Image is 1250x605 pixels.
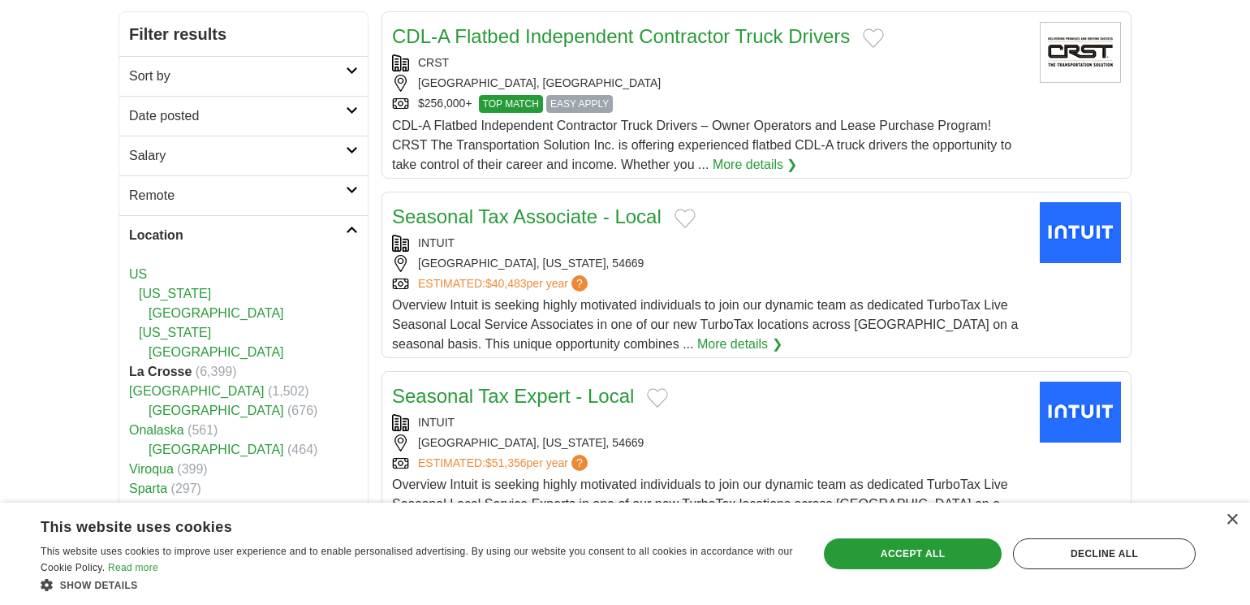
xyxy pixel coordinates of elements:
button: Add to favorite jobs [863,28,884,48]
div: [GEOGRAPHIC_DATA], [US_STATE], 54669 [392,255,1027,272]
span: ? [571,275,588,292]
a: INTUIT [418,416,455,429]
a: [US_STATE] [139,326,211,339]
a: Location [119,215,368,255]
span: (6,399) [196,365,237,378]
a: Salary [119,136,368,175]
a: CRST [418,56,449,69]
span: ? [571,455,588,471]
a: [US_STATE] [139,287,211,300]
a: Seasonal Tax Expert - Local [392,385,634,407]
span: $51,356 [485,456,527,469]
img: Intuit logo [1040,202,1121,263]
a: Date posted [119,96,368,136]
a: [GEOGRAPHIC_DATA] [149,306,284,320]
span: CDL-A Flatbed Independent Contractor Truck Drivers – Owner Operators and Lease Purchase Program! ... [392,119,1011,171]
a: More details ❯ [713,155,798,175]
a: INTUIT [418,236,455,249]
span: EASY APPLY [546,95,613,113]
a: [GEOGRAPHIC_DATA] [149,345,284,359]
div: This website uses cookies [41,512,755,537]
a: CDL-A Flatbed Independent Contractor Truck Drivers [392,25,850,47]
span: (1,502) [268,384,309,398]
a: [GEOGRAPHIC_DATA] [149,443,284,456]
div: Accept all [824,538,1002,569]
h2: Filter results [119,12,368,56]
a: Sort by [119,56,368,96]
span: (561) [187,423,218,437]
div: $256,000+ [392,95,1027,113]
div: [GEOGRAPHIC_DATA], [US_STATE], 54669 [392,434,1027,452]
a: US [129,267,147,281]
div: Decline all [1013,538,1196,569]
a: Seasonal Tax Associate - Local [392,205,662,227]
span: (234) [268,501,298,515]
span: Overview Intuit is seeking highly motivated individuals to join our dynamic team as dedicated Tur... [392,478,1008,530]
span: Overview Intuit is seeking highly motivated individuals to join our dynamic team as dedicated Tur... [392,298,1018,351]
span: (297) [171,482,201,495]
span: TOP MATCH [479,95,543,113]
span: (464) [287,443,317,456]
span: $40,483 [485,277,527,290]
a: Remote [119,175,368,215]
a: Sparta [129,482,167,495]
a: [GEOGRAPHIC_DATA] [129,501,265,515]
span: (676) [287,404,317,417]
span: (399) [177,462,207,476]
a: [GEOGRAPHIC_DATA] [149,404,284,417]
h2: Remote [129,186,346,205]
img: Intuit logo [1040,382,1121,443]
a: ESTIMATED:$51,356per year? [418,455,591,472]
a: ESTIMATED:$40,483per year? [418,275,591,292]
button: Add to favorite jobs [647,388,668,408]
a: More details ❯ [697,335,782,354]
h2: Location [129,226,346,245]
div: Close [1226,514,1238,526]
a: [GEOGRAPHIC_DATA] [129,384,265,398]
strong: La Crosse [129,365,192,378]
a: Read more, opens a new window [108,562,158,573]
button: Add to favorite jobs [675,209,696,228]
img: CRST International logo [1040,22,1121,83]
span: This website uses cookies to improve user experience and to enable personalised advertising. By u... [41,546,793,573]
h2: Sort by [129,67,346,86]
h2: Salary [129,146,346,166]
a: Onalaska [129,423,184,437]
a: Viroqua [129,462,174,476]
div: [GEOGRAPHIC_DATA], [GEOGRAPHIC_DATA] [392,75,1027,92]
span: Show details [60,580,138,591]
h2: Date posted [129,106,346,126]
div: Show details [41,577,795,593]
